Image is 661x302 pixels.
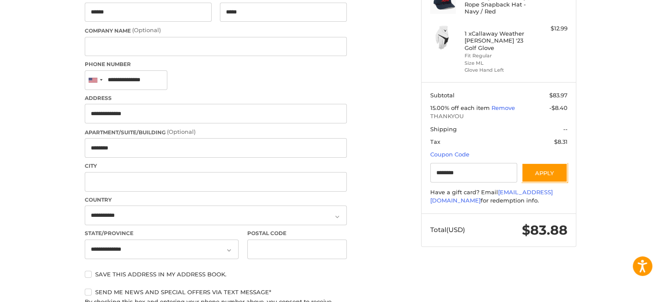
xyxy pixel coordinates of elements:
[521,163,568,183] button: Apply
[132,27,161,33] small: (Optional)
[430,188,568,205] div: Have a gift card? Email for redemption info.
[430,163,518,183] input: Gift Certificate or Coupon Code
[247,229,347,237] label: Postal Code
[533,24,568,33] div: $12.99
[430,126,457,133] span: Shipping
[430,112,568,121] span: THANKYOU
[430,92,455,99] span: Subtotal
[522,222,568,238] span: $83.88
[549,104,568,111] span: -$8.40
[85,60,347,68] label: Phone Number
[430,226,465,234] span: Total (USD)
[430,104,492,111] span: 15.00% off each item
[85,229,239,237] label: State/Province
[554,138,568,145] span: $8.31
[430,151,469,158] a: Coupon Code
[85,162,347,170] label: City
[85,289,347,295] label: Send me news and special offers via text message*
[85,26,347,35] label: Company Name
[465,30,531,51] h4: 1 x Callaway Weather [PERSON_NAME] '23 Golf Glove
[465,60,531,67] li: Size ML
[167,128,196,135] small: (Optional)
[85,71,105,90] div: United States: +1
[85,94,347,102] label: Address
[492,104,515,111] a: Remove
[549,92,568,99] span: $83.97
[430,138,440,145] span: Tax
[85,128,347,136] label: Apartment/Suite/Building
[589,279,661,302] iframe: Google Customer Reviews
[563,126,568,133] span: --
[465,52,531,60] li: Fit Regular
[85,196,347,204] label: Country
[465,66,531,74] li: Glove Hand Left
[85,271,347,278] label: Save this address in my address book.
